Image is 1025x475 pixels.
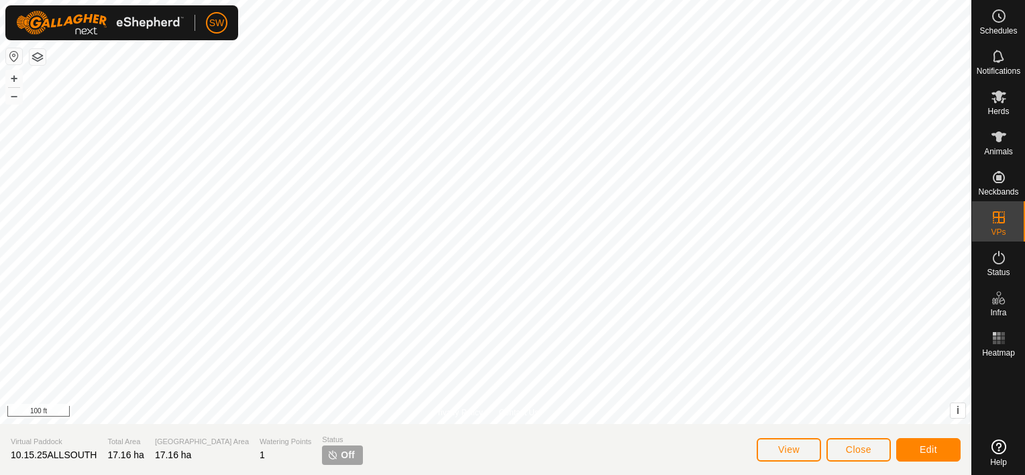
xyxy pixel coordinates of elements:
span: Heatmap [982,349,1015,357]
span: Off [341,448,354,462]
span: View [778,444,800,455]
a: Privacy Policy [433,407,483,419]
img: turn-off [327,450,338,460]
span: Infra [990,309,1006,317]
span: Notifications [977,67,1020,75]
a: Contact Us [499,407,539,419]
span: Schedules [979,27,1017,35]
button: + [6,70,22,87]
button: – [6,88,22,104]
span: 17.16 ha [155,450,192,460]
span: Neckbands [978,188,1018,196]
a: Help [972,434,1025,472]
span: 10.15.25ALLSOUTH [11,450,97,460]
span: Total Area [107,436,144,447]
button: Close [826,438,891,462]
span: Status [322,434,362,445]
img: Gallagher Logo [16,11,184,35]
span: i [957,405,959,416]
button: i [951,403,965,418]
span: 1 [260,450,265,460]
span: Edit [920,444,937,455]
span: SW [209,16,225,30]
span: 17.16 ha [107,450,144,460]
span: Watering Points [260,436,311,447]
span: Animals [984,148,1013,156]
button: Map Layers [30,49,46,65]
span: VPs [991,228,1006,236]
button: Reset Map [6,48,22,64]
span: Status [987,268,1010,276]
span: Close [846,444,871,455]
span: Virtual Paddock [11,436,97,447]
button: Edit [896,438,961,462]
span: Herds [987,107,1009,115]
span: [GEOGRAPHIC_DATA] Area [155,436,249,447]
span: Help [990,458,1007,466]
button: View [757,438,821,462]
